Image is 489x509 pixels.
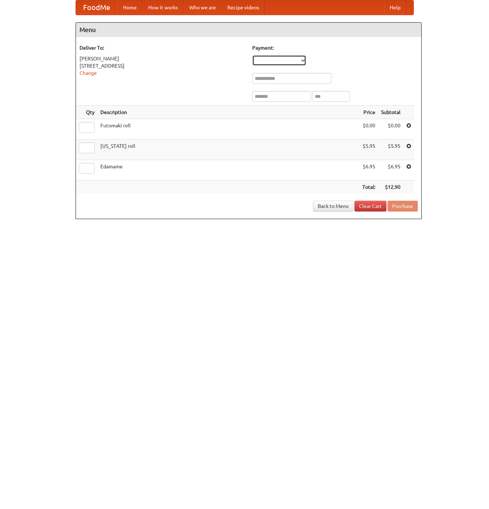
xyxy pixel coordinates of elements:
th: Qty [76,106,98,119]
th: Subtotal [378,106,403,119]
td: $5.95 [359,140,378,160]
a: Recipe videos [222,0,265,15]
a: FoodMe [76,0,117,15]
td: $0.00 [378,119,403,140]
th: Description [98,106,359,119]
a: Change [80,70,97,76]
td: Futomaki roll [98,119,359,140]
a: Back to Menu [313,201,353,212]
a: Who we are [184,0,222,15]
a: Clear Cart [354,201,386,212]
td: $6.95 [359,160,378,181]
div: [PERSON_NAME] [80,55,245,62]
td: $6.95 [378,160,403,181]
td: [US_STATE] roll [98,140,359,160]
td: $5.95 [378,140,403,160]
a: Home [117,0,142,15]
th: Price [359,106,378,119]
h5: Deliver To: [80,44,245,51]
h5: Payment: [252,44,418,51]
h4: Menu [76,23,421,37]
th: $12.90 [378,181,403,194]
td: Edamame [98,160,359,181]
th: Total: [359,181,378,194]
a: Help [384,0,406,15]
button: Purchase [388,201,418,212]
div: [STREET_ADDRESS] [80,62,245,69]
td: $0.00 [359,119,378,140]
a: How it works [142,0,184,15]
